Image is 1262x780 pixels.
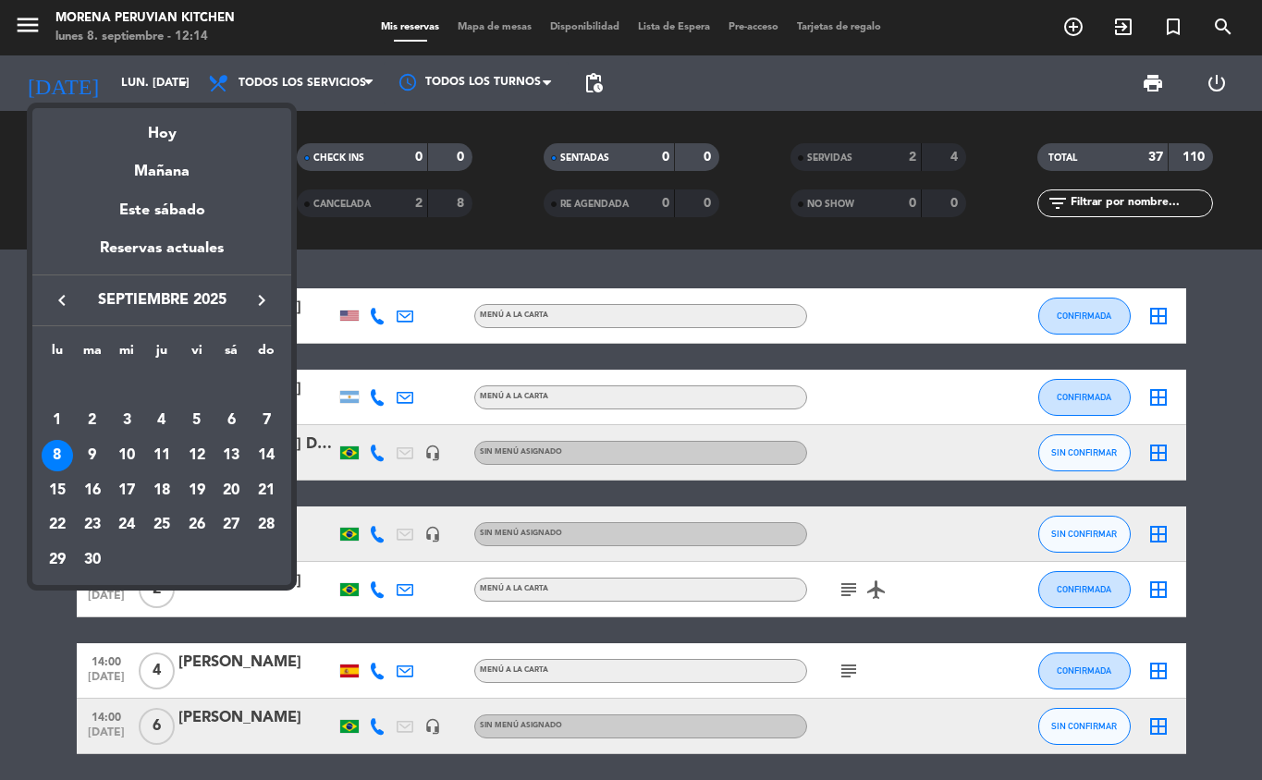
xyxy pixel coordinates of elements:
div: 3 [111,405,142,436]
div: Este sábado [32,185,291,237]
td: 26 de septiembre de 2025 [179,507,214,542]
th: miércoles [109,340,144,369]
td: 13 de septiembre de 2025 [214,438,250,473]
button: keyboard_arrow_right [245,288,278,312]
th: domingo [249,340,284,369]
span: septiembre 2025 [79,288,245,312]
div: 17 [111,475,142,506]
div: 22 [42,509,73,541]
th: lunes [40,340,75,369]
div: 25 [146,509,178,541]
div: Hoy [32,108,291,146]
div: 19 [181,475,213,506]
div: 13 [215,440,247,471]
div: 30 [77,544,108,576]
td: 10 de septiembre de 2025 [109,438,144,473]
div: 14 [251,440,282,471]
td: 18 de septiembre de 2025 [144,473,179,508]
td: 16 de septiembre de 2025 [75,473,110,508]
div: 12 [181,440,213,471]
td: 19 de septiembre de 2025 [179,473,214,508]
td: 14 de septiembre de 2025 [249,438,284,473]
div: 20 [215,475,247,506]
td: 24 de septiembre de 2025 [109,507,144,542]
div: 29 [42,544,73,576]
div: 2 [77,405,108,436]
td: 29 de septiembre de 2025 [40,542,75,578]
td: 9 de septiembre de 2025 [75,438,110,473]
th: viernes [179,340,214,369]
td: 4 de septiembre de 2025 [144,403,179,438]
div: 7 [251,405,282,436]
div: 10 [111,440,142,471]
div: 27 [215,509,247,541]
i: keyboard_arrow_right [251,289,273,311]
th: martes [75,340,110,369]
td: 6 de septiembre de 2025 [214,403,250,438]
td: 23 de septiembre de 2025 [75,507,110,542]
td: 28 de septiembre de 2025 [249,507,284,542]
td: 30 de septiembre de 2025 [75,542,110,578]
div: 18 [146,475,178,506]
button: keyboard_arrow_left [45,288,79,312]
td: 1 de septiembre de 2025 [40,403,75,438]
div: 23 [77,509,108,541]
td: 21 de septiembre de 2025 [249,473,284,508]
td: 25 de septiembre de 2025 [144,507,179,542]
td: SEP. [40,369,284,404]
div: 8 [42,440,73,471]
td: 5 de septiembre de 2025 [179,403,214,438]
td: 17 de septiembre de 2025 [109,473,144,508]
th: sábado [214,340,250,369]
div: 4 [146,405,178,436]
div: 9 [77,440,108,471]
td: 12 de septiembre de 2025 [179,438,214,473]
i: keyboard_arrow_left [51,289,73,311]
div: Mañana [32,146,291,184]
div: 6 [215,405,247,436]
div: 21 [251,475,282,506]
div: 16 [77,475,108,506]
div: 11 [146,440,178,471]
div: 28 [251,509,282,541]
td: 7 de septiembre de 2025 [249,403,284,438]
td: 8 de septiembre de 2025 [40,438,75,473]
div: 26 [181,509,213,541]
div: 24 [111,509,142,541]
div: Reservas actuales [32,237,291,274]
td: 15 de septiembre de 2025 [40,473,75,508]
td: 20 de septiembre de 2025 [214,473,250,508]
td: 2 de septiembre de 2025 [75,403,110,438]
div: 15 [42,475,73,506]
div: 5 [181,405,213,436]
td: 11 de septiembre de 2025 [144,438,179,473]
div: 1 [42,405,73,436]
td: 3 de septiembre de 2025 [109,403,144,438]
td: 22 de septiembre de 2025 [40,507,75,542]
td: 27 de septiembre de 2025 [214,507,250,542]
th: jueves [144,340,179,369]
